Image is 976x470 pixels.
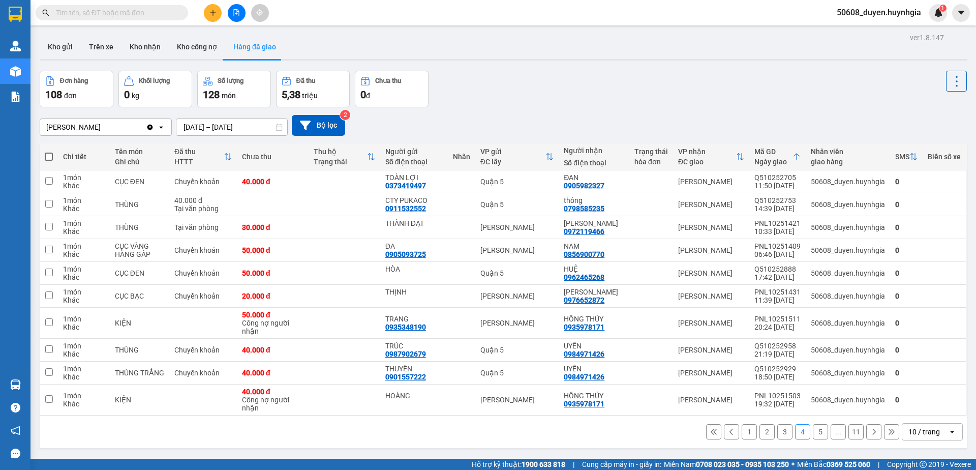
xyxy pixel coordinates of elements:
[754,250,801,258] div: 06:46 [DATE]
[203,89,220,101] span: 128
[934,8,943,17] img: icon-new-feature
[118,71,192,107] button: Khối lượng0kg
[225,35,284,59] button: Hàng đã giao
[754,148,792,156] div: Mã GD
[56,7,176,18] input: Tìm tên, số ĐT hoặc mã đơn
[366,92,370,100] span: đ
[63,273,105,281] div: Khác
[480,346,554,354] div: Quận 5
[340,110,350,120] sup: 2
[115,250,164,258] div: HÀNG GẤP
[480,369,554,377] div: Quận 5
[895,292,918,300] div: 0
[197,71,271,107] button: Số lượng128món
[895,269,918,277] div: 0
[749,143,806,170] th: Toggle SortBy
[63,350,105,358] div: Khác
[754,342,801,350] div: Q510252958
[63,242,105,250] div: 1 món
[115,396,164,404] div: KIỆN
[233,9,240,16] span: file-add
[480,292,554,300] div: [PERSON_NAME]
[242,223,303,231] div: 30.000 đ
[174,204,232,213] div: Tại văn phòng
[678,223,744,231] div: [PERSON_NAME]
[811,269,885,277] div: 50608_duyen.huynhgia
[754,400,801,408] div: 19:32 [DATE]
[754,373,801,381] div: 18:50 [DATE]
[174,246,232,254] div: Chuyển khoản
[564,288,624,296] div: BẢO THỊNH
[169,35,225,59] button: Kho công nợ
[174,196,232,204] div: 40.000 đ
[242,396,293,412] div: Công nợ người nhận
[480,178,554,186] div: Quận 5
[242,311,303,319] div: 50.000 đ
[754,173,801,182] div: Q510252705
[895,369,918,377] div: 0
[385,250,426,258] div: 0905093725
[46,122,101,132] div: [PERSON_NAME]
[480,200,554,209] div: Quận 5
[45,89,62,101] span: 108
[115,269,164,277] div: CỤC ĐEN
[63,219,105,227] div: 1 món
[564,392,624,400] div: HỒNG THÚY
[754,350,801,358] div: 21:19 [DATE]
[115,200,164,209] div: THÙNG
[848,424,864,439] button: 11
[63,365,105,373] div: 1 món
[895,200,918,209] div: 0
[754,273,801,281] div: 17:42 [DATE]
[678,246,744,254] div: [PERSON_NAME]
[242,388,303,396] div: 40.000 đ
[204,4,222,22] button: plus
[908,427,940,437] div: 10 / trang
[480,396,554,404] div: [PERSON_NAME]
[895,346,918,354] div: 0
[480,158,546,166] div: ĐC lấy
[174,369,232,377] div: Chuyển khoản
[582,459,661,470] span: Cung cấp máy in - giấy in:
[242,292,303,300] div: 20.000 đ
[564,265,624,273] div: HUỆ
[948,428,956,436] svg: open
[811,346,885,354] div: 50608_duyen.huynhgia
[309,143,380,170] th: Toggle SortBy
[564,250,604,258] div: 0856900770
[564,315,624,323] div: HỒNG THÚY
[385,158,443,166] div: Số điện thoại
[754,315,801,323] div: PNL10251511
[385,323,426,331] div: 0935348190
[522,460,565,468] strong: 1900 633 818
[480,246,554,254] div: [PERSON_NAME]
[480,319,554,327] div: [PERSON_NAME]
[678,200,744,209] div: [PERSON_NAME]
[878,459,879,470] span: |
[678,148,736,156] div: VP nhận
[480,223,554,231] div: [PERSON_NAME]
[678,292,744,300] div: [PERSON_NAME]
[634,148,668,156] div: Trạng thái
[132,92,139,100] span: kg
[63,196,105,204] div: 1 món
[385,288,443,296] div: THỊNH
[242,178,303,186] div: 40.000 đ
[811,319,885,327] div: 50608_duyen.huynhgia
[754,219,801,227] div: PNL10251421
[811,292,885,300] div: 50608_duyen.huynhgia
[385,265,443,273] div: HÒA
[10,41,21,51] img: warehouse-icon
[115,178,164,186] div: CỤC ĐEN
[174,158,224,166] div: HTTT
[9,7,22,22] img: logo-vxr
[475,143,559,170] th: Toggle SortBy
[754,265,801,273] div: Q510252888
[256,9,263,16] span: aim
[115,292,164,300] div: CỤC BẠC
[754,182,801,190] div: 11:50 [DATE]
[811,148,885,156] div: Nhân viên
[890,143,923,170] th: Toggle SortBy
[811,246,885,254] div: 50608_duyen.huynhgia
[276,71,350,107] button: Đã thu5,38 triệu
